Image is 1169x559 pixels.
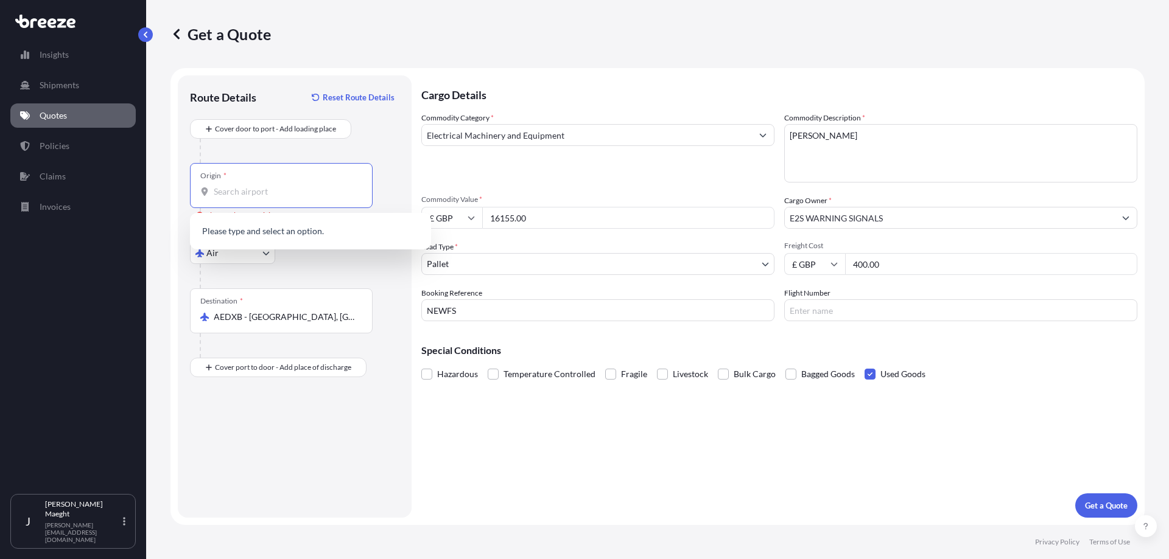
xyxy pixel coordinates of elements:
p: Route Details [190,90,256,105]
label: Booking Reference [421,287,482,299]
p: Terms of Use [1089,537,1130,547]
span: Freight Cost [784,241,1137,251]
span: Used Goods [880,365,925,383]
span: Livestock [673,365,708,383]
span: Hazardous [437,365,478,383]
p: Please type and select an option. [195,218,426,245]
span: Cover port to door - Add place of discharge [215,361,351,373]
p: Quotes [40,109,67,122]
span: J [26,515,30,527]
span: Cover door to port - Add loading place [215,123,336,135]
p: Policies [40,140,69,152]
button: Select transport [190,242,275,264]
span: Pallet [427,258,449,270]
input: Enter amount [845,253,1137,275]
span: Commodity Value [421,195,774,204]
p: Reset Route Details [323,91,395,103]
p: Get a Quote [1085,499,1128,512]
p: Privacy Policy [1035,537,1079,547]
p: Insights [40,49,69,61]
p: Shipments [40,79,79,91]
div: Destination [200,296,243,306]
input: Type amount [482,207,774,229]
span: Air [206,247,219,259]
p: Invoices [40,201,71,213]
p: Special Conditions [421,345,1137,355]
input: Full name [785,207,1115,229]
label: Flight Number [784,287,830,299]
div: Origin [200,171,226,181]
p: Get a Quote [170,24,271,44]
input: Destination [214,311,357,323]
span: Bagged Goods [801,365,855,383]
input: Enter name [784,299,1137,321]
label: Commodity Description [784,112,865,124]
span: Load Type [421,241,458,253]
span: Bulk Cargo [734,365,776,383]
span: Temperature Controlled [504,365,595,383]
p: Claims [40,170,66,182]
input: Select a commodity type [422,124,752,146]
button: Show suggestions [1115,207,1137,229]
p: [PERSON_NAME] Maeght [45,499,121,519]
p: [PERSON_NAME][EMAIL_ADDRESS][DOMAIN_NAME] [45,521,121,543]
div: Please select an origin [196,209,275,221]
div: Show suggestions [190,213,431,249]
p: Cargo Details [421,75,1137,112]
input: Your internal reference [421,299,774,321]
input: Origin [214,186,357,198]
span: Fragile [621,365,647,383]
label: Commodity Category [421,112,494,124]
label: Cargo Owner [784,195,832,207]
button: Show suggestions [752,124,774,146]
